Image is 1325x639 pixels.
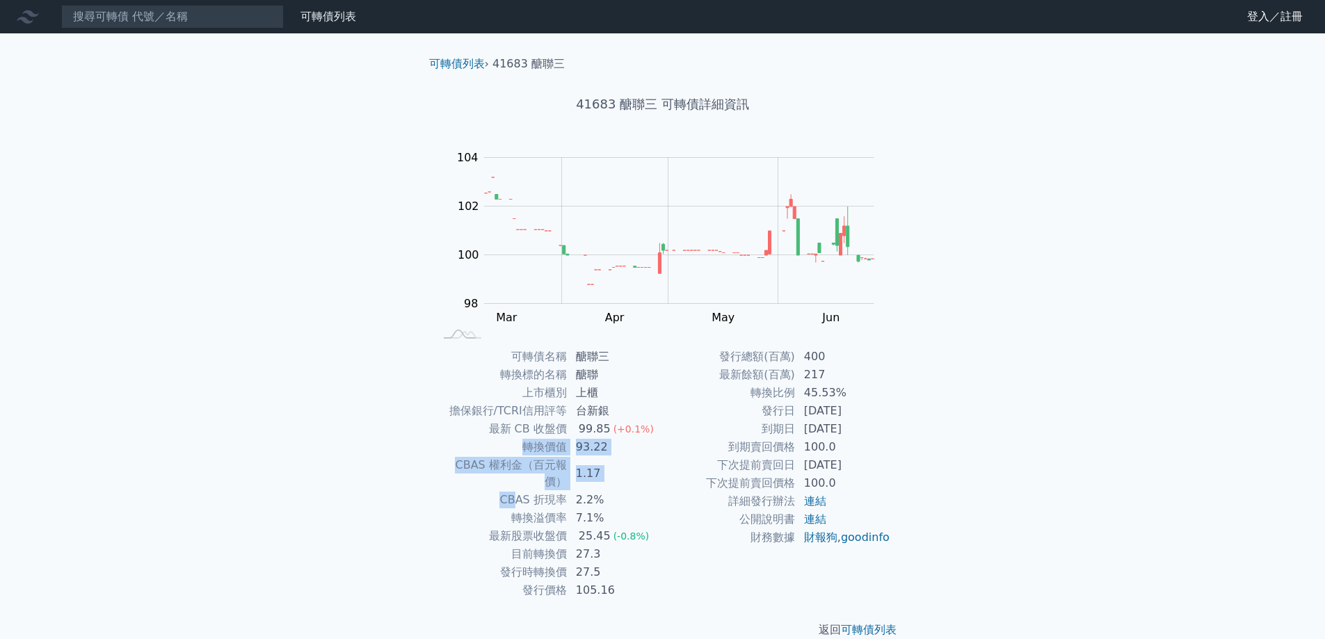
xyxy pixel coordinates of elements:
[429,57,485,70] a: 可轉債列表
[613,531,650,542] span: (-0.8%)
[663,474,796,492] td: 下次提前賣回價格
[663,492,796,510] td: 詳細發行辦法
[568,348,663,366] td: 醣聯三
[796,384,891,402] td: 45.53%
[568,563,663,581] td: 27.5
[796,438,891,456] td: 100.0
[568,384,663,402] td: 上櫃
[435,527,568,545] td: 最新股票收盤價
[663,384,796,402] td: 轉換比例
[796,402,891,420] td: [DATE]
[464,297,478,310] tspan: 98
[663,456,796,474] td: 下次提前賣回日
[1255,572,1325,639] iframe: Chat Widget
[458,248,479,261] tspan: 100
[663,348,796,366] td: 發行總額(百萬)
[796,456,891,474] td: [DATE]
[435,456,568,491] td: CBAS 權利金（百元報價）
[435,402,568,420] td: 擔保銀行/TCRI信用評等
[841,623,897,636] a: 可轉債列表
[1255,572,1325,639] div: 聊天小工具
[568,456,663,491] td: 1.17
[712,311,734,324] tspan: May
[796,420,891,438] td: [DATE]
[492,56,565,72] li: 41683 醣聯三
[568,366,663,384] td: 醣聯
[435,420,568,438] td: 最新 CB 收盤價
[435,384,568,402] td: 上市櫃別
[458,200,479,213] tspan: 102
[435,348,568,366] td: 可轉債名稱
[796,528,891,547] td: ,
[568,581,663,599] td: 105.16
[450,151,895,324] g: Chart
[568,545,663,563] td: 27.3
[457,151,479,164] tspan: 104
[841,531,890,544] a: goodinfo
[663,438,796,456] td: 到期賣回價格
[568,491,663,509] td: 2.2%
[804,494,826,508] a: 連結
[613,423,654,435] span: (+0.1%)
[663,366,796,384] td: 最新餘額(百萬)
[435,438,568,456] td: 轉換價值
[576,528,613,544] div: 25.45
[435,491,568,509] td: CBAS 折現率
[796,366,891,384] td: 217
[568,402,663,420] td: 台新銀
[435,545,568,563] td: 目前轉換價
[61,5,284,29] input: 搜尋可轉債 代號／名稱
[496,311,517,324] tspan: Mar
[435,366,568,384] td: 轉換標的名稱
[804,531,837,544] a: 財報狗
[568,509,663,527] td: 7.1%
[796,348,891,366] td: 400
[429,56,489,72] li: ›
[663,402,796,420] td: 發行日
[796,474,891,492] td: 100.0
[568,438,663,456] td: 93.22
[1236,6,1314,28] a: 登入／註冊
[418,622,908,638] p: 返回
[605,311,625,324] tspan: Apr
[418,95,908,114] h1: 41683 醣聯三 可轉債詳細資訊
[576,421,613,437] div: 99.85
[435,581,568,599] td: 發行價格
[663,510,796,528] td: 公開說明書
[663,420,796,438] td: 到期日
[435,509,568,527] td: 轉換溢價率
[821,311,840,324] tspan: Jun
[804,512,826,526] a: 連結
[435,563,568,581] td: 發行時轉換價
[300,10,356,23] a: 可轉債列表
[663,528,796,547] td: 財務數據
